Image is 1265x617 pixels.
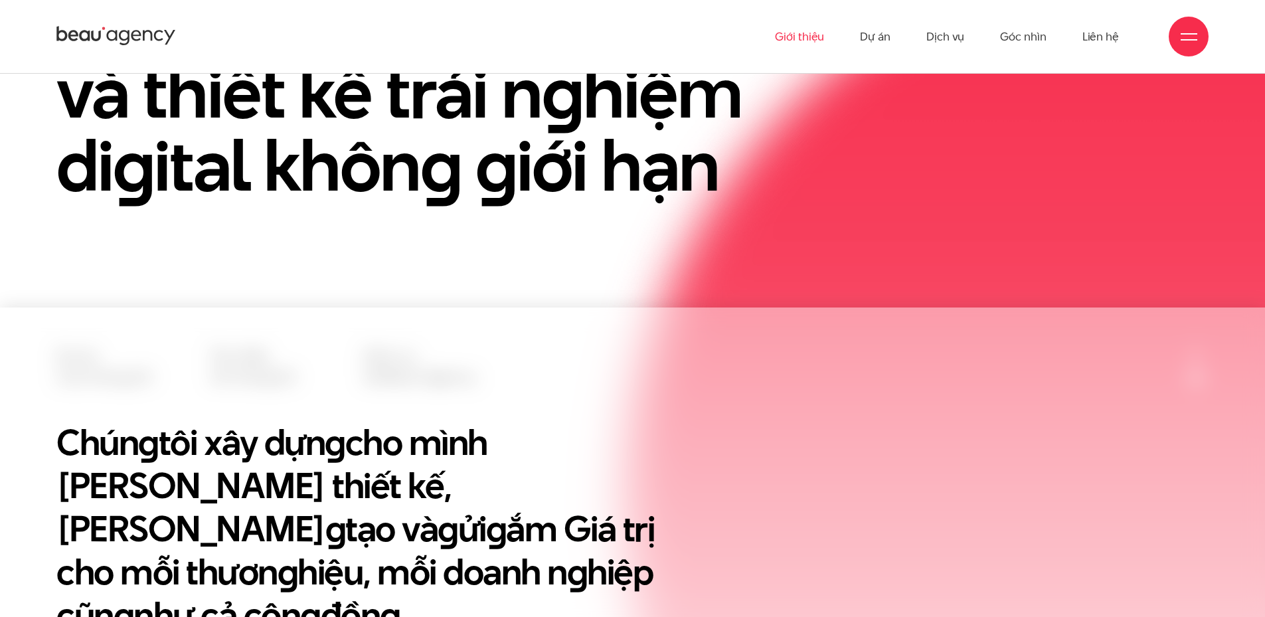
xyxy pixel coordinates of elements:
en: g [542,43,583,142]
en: g [278,547,298,596]
en: g [113,116,154,215]
en: g [486,503,507,553]
en: g [420,116,462,215]
en: g [567,547,588,596]
en: g [325,417,345,467]
en: g [475,116,517,215]
en: g [438,503,458,553]
en: g [138,417,159,467]
en: g [325,503,346,553]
